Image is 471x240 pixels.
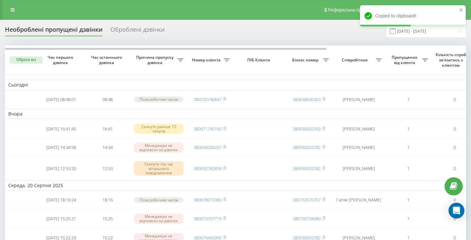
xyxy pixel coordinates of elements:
td: 1 [385,157,431,179]
td: 16:41 [84,120,131,138]
span: Причина пропуску дзвінка [134,55,177,65]
a: 380732746847 [194,96,221,102]
span: Кількість спроб зв'язатись з клієнтом [435,52,468,68]
a: 380634336207 [194,144,221,150]
a: 380730734680 [293,216,321,222]
td: [DATE] 18:16:24 [38,192,84,208]
span: Співробітник [335,57,376,63]
span: Реферальна програма [328,7,376,13]
div: Поза робочим часом [134,96,183,102]
td: [DATE] 08:48:01 [38,91,84,108]
td: 1 [385,209,431,228]
div: Менеджери не відповіли на дзвінок [134,143,183,153]
a: 380930182839 [194,165,221,171]
div: Open Intercom Messenger [449,203,464,219]
a: 380930002263 [293,126,321,132]
div: Скинуто під час вітального повідомлення [134,161,183,176]
button: Обрати всі [10,56,43,64]
a: 380732570707 [293,197,321,203]
td: 15:25 [84,209,131,228]
a: 380930002282 [293,144,321,150]
div: Менеджери не відповіли на дзвінок [134,214,183,223]
span: Бізнес номер [289,57,323,63]
td: [DATE] 16:41:45 [38,120,84,138]
div: Поза робочим часом [134,197,183,203]
div: Необроблені пропущені дзвінки [5,26,102,36]
td: 1 [385,120,431,138]
td: 1 [385,192,431,208]
button: close [459,7,464,14]
td: [PERSON_NAME] [332,157,385,179]
a: 380930002282 [293,165,321,171]
span: ПІБ Клієнта [239,57,280,63]
td: 08:48 [84,91,131,108]
td: [DATE] 14:34:58 [38,139,84,156]
td: 1 [385,139,431,156]
span: Номер клієнта [190,57,224,63]
td: [PERSON_NAME] [332,120,385,138]
div: Оброблені дзвінки [110,26,165,36]
td: Гапяк [PERSON_NAME] [332,192,385,208]
span: Час першого дзвінка [43,55,79,65]
a: 380678013380 [194,197,221,203]
div: Copied to clipboard! [360,5,466,26]
a: 380671740160 [194,126,221,132]
a: 380673767719 [194,216,221,222]
a: 380638630303 [293,96,321,102]
td: 12:53 [84,157,131,179]
td: [DATE] 12:53:20 [38,157,84,179]
span: Пропущених від клієнта [388,55,422,65]
span: Час останнього дзвінка [90,55,125,65]
td: [PERSON_NAME] [332,91,385,108]
td: 1 [385,91,431,108]
div: Скинуто раніше 10 секунд [134,124,183,134]
td: [PERSON_NAME] [332,139,385,156]
td: 18:16 [84,192,131,208]
td: 14:34 [84,139,131,156]
td: [DATE] 15:25:21 [38,209,84,228]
